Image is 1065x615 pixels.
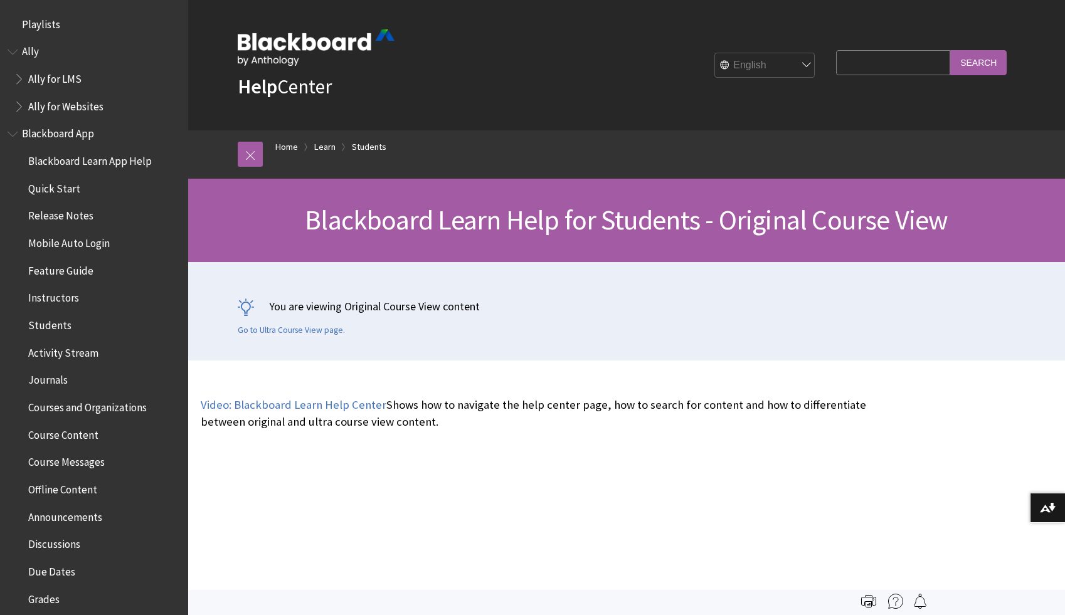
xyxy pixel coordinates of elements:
span: Journals [28,370,68,387]
span: Course Messages [28,452,105,469]
a: HelpCenter [238,74,332,99]
span: Activity Stream [28,342,98,359]
input: Search [950,50,1007,75]
select: Site Language Selector [715,53,815,78]
span: Instructors [28,288,79,305]
strong: Help [238,74,277,99]
span: Courses and Organizations [28,397,147,414]
span: Blackboard Learn Help for Students - Original Course View [305,202,948,237]
img: Blackboard by Anthology [238,29,395,66]
span: Ally for Websites [28,96,103,113]
nav: Book outline for Anthology Ally Help [8,41,181,117]
a: Learn [314,139,336,155]
nav: Book outline for Playlists [8,14,181,35]
span: Due Dates [28,561,75,578]
img: Print [861,594,876,609]
span: Feature Guide [28,260,93,277]
span: Quick Start [28,178,80,195]
span: Ally [22,41,39,58]
span: Playlists [22,14,60,31]
span: Course Content [28,424,98,441]
span: Students [28,315,72,332]
span: Grades [28,589,60,606]
a: Video: Blackboard Learn Help Center [201,397,386,413]
span: Announcements [28,507,102,523]
span: Ally for LMS [28,68,82,85]
img: More help [888,594,903,609]
a: Students [352,139,386,155]
p: You are viewing Original Course View content [238,298,1015,314]
span: Release Notes [28,206,93,223]
a: Go to Ultra Course View page. [238,325,345,336]
p: Shows how to navigate the help center page, how to search for content and how to differentiate be... [201,397,867,429]
img: Follow this page [913,594,928,609]
a: Home [275,139,298,155]
span: Mobile Auto Login [28,233,110,250]
span: Blackboard App [22,124,94,140]
span: Blackboard Learn App Help [28,150,152,167]
span: Offline Content [28,479,97,496]
span: Discussions [28,534,80,550]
